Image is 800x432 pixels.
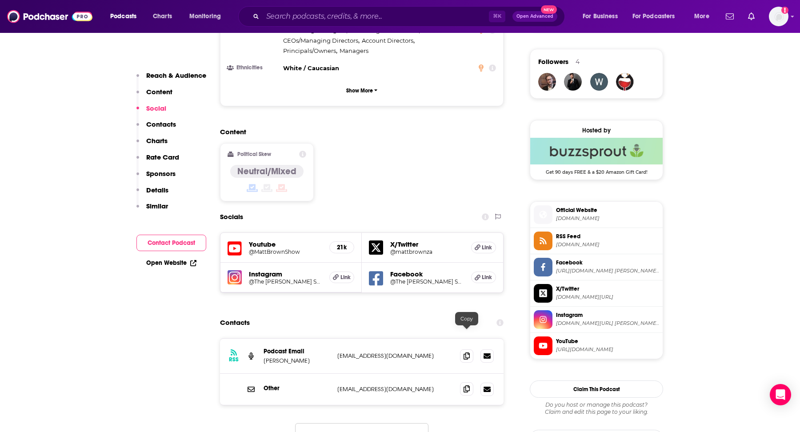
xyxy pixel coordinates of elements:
[146,186,168,194] p: Details
[530,164,663,175] span: Get 90 days FREE & a $20 Amazon Gift Card!
[390,270,464,278] h5: Facebook
[228,82,496,99] button: Show More
[534,232,659,250] a: RSS Feed[DOMAIN_NAME]
[576,58,580,66] div: 4
[482,274,492,281] span: Link
[346,88,373,94] p: Show More
[770,384,791,405] div: Open Intercom Messenger
[556,215,659,222] span: ww.mattbrownshow.com
[337,244,347,251] h5: 21k
[329,272,354,283] a: Link
[264,348,330,355] p: Podcast Email
[556,259,659,267] span: Facebook
[455,312,478,325] div: Copy
[769,7,788,26] img: User Profile
[556,241,659,248] span: feeds.buzzsprout.com
[556,311,659,319] span: Instagram
[136,169,176,186] button: Sponsors
[220,314,250,331] h2: Contacts
[350,27,419,34] span: Marketing Coordinators
[283,36,360,46] span: ,
[146,202,168,210] p: Similar
[390,278,464,285] a: @The [PERSON_NAME] Show
[146,259,196,267] a: Open Website
[337,385,453,393] p: [EMAIL_ADDRESS][DOMAIN_NAME]
[249,248,322,255] h5: @MattBrownShow
[283,27,346,34] span: Marketing Managers
[183,9,232,24] button: open menu
[249,278,322,285] a: @The [PERSON_NAME] Show
[534,310,659,329] a: Instagram[DOMAIN_NAME][URL] [PERSON_NAME] Show
[283,47,336,54] span: Principals/Owners
[340,47,368,54] span: Managers
[136,136,168,153] button: Charts
[769,7,788,26] span: Logged in as TeemsPR
[220,128,496,136] h2: Content
[530,127,663,134] div: Hosted by
[136,153,179,169] button: Rate Card
[136,186,168,202] button: Details
[146,104,166,112] p: Social
[247,6,573,27] div: Search podcasts, credits, & more...
[283,64,339,72] span: White / Caucasian
[516,14,553,19] span: Open Advanced
[136,104,166,120] button: Social
[249,270,322,278] h5: Instagram
[340,274,351,281] span: Link
[229,356,239,363] h3: RSS
[556,337,659,345] span: YouTube
[482,244,492,251] span: Link
[616,73,634,91] img: carltonjohnson060
[136,235,206,251] button: Contact Podcast
[564,73,582,91] img: JohirMia
[237,166,296,177] h4: Neutral/Mixed
[530,138,663,174] a: Buzzsprout Deal: Get 90 days FREE & a $20 Amazon Gift Card!
[556,232,659,240] span: RSS Feed
[534,205,659,224] a: Official Website[DOMAIN_NAME]
[556,206,659,214] span: Official Website
[556,320,659,327] span: instagram.com/The Matt Brown Show
[362,37,413,44] span: Account Directors
[530,401,663,416] div: Claim and edit this page to your liking.
[769,7,788,26] button: Show profile menu
[530,380,663,398] button: Claim This Podcast
[590,73,608,91] img: weedloversusa
[489,11,505,22] span: ⌘ K
[627,9,688,24] button: open menu
[264,384,330,392] p: Other
[153,10,172,23] span: Charts
[694,10,709,23] span: More
[146,169,176,178] p: Sponsors
[688,9,720,24] button: open menu
[136,202,168,218] button: Similar
[556,294,659,300] span: twitter.com/mattbrownza
[390,240,464,248] h5: X/Twitter
[538,73,556,91] img: timsmal
[146,136,168,145] p: Charts
[264,357,330,364] p: [PERSON_NAME]
[530,401,663,408] span: Do you host or manage this podcast?
[632,10,675,23] span: For Podcasters
[136,88,172,104] button: Content
[263,9,489,24] input: Search podcasts, credits, & more...
[390,248,464,255] a: @mattbrownza
[534,258,659,276] a: Facebook[URL][DOMAIN_NAME] [PERSON_NAME] Show
[283,37,358,44] span: CEOs/Managing Directors
[136,120,176,136] button: Contacts
[337,352,453,360] p: [EMAIL_ADDRESS][DOMAIN_NAME]
[530,138,663,164] img: Buzzsprout Deal: Get 90 days FREE & a $20 Amazon Gift Card!
[541,5,557,14] span: New
[136,71,206,88] button: Reach & Audience
[228,270,242,284] img: iconImage
[362,36,415,46] span: ,
[146,153,179,161] p: Rate Card
[534,336,659,355] a: YouTube[URL][DOMAIN_NAME]
[146,88,172,96] p: Content
[7,8,92,25] img: Podchaser - Follow, Share and Rate Podcasts
[538,57,568,66] span: Followers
